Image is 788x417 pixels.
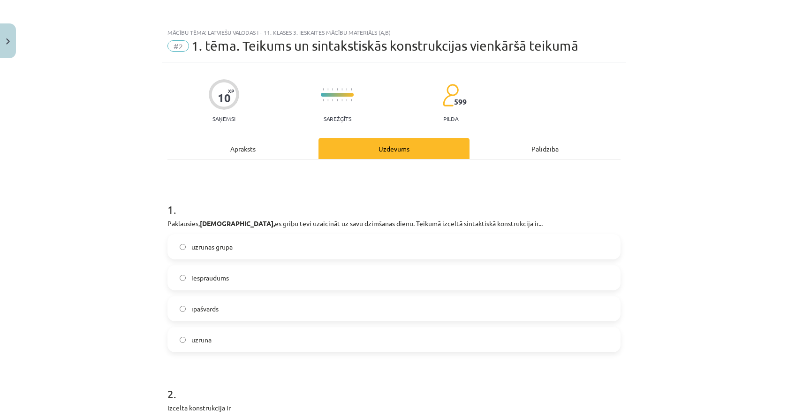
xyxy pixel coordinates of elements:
[180,337,186,343] input: uzruna
[324,115,351,122] p: Sarežģīts
[346,88,347,91] img: icon-short-line-57e1e144782c952c97e751825c79c345078a6d821885a25fce030b3d8c18986b.svg
[443,115,458,122] p: pilda
[470,138,621,159] div: Palīdzība
[332,88,333,91] img: icon-short-line-57e1e144782c952c97e751825c79c345078a6d821885a25fce030b3d8c18986b.svg
[180,306,186,312] input: īpašvārds
[351,99,352,101] img: icon-short-line-57e1e144782c952c97e751825c79c345078a6d821885a25fce030b3d8c18986b.svg
[167,219,621,228] p: Paklausies, es gribu tevi uzaicināt uz savu dzimšanas dienu. Teikumā izceltā sintaktiskā konstruk...
[209,115,239,122] p: Saņemsi
[318,138,470,159] div: Uzdevums
[337,99,338,101] img: icon-short-line-57e1e144782c952c97e751825c79c345078a6d821885a25fce030b3d8c18986b.svg
[346,99,347,101] img: icon-short-line-57e1e144782c952c97e751825c79c345078a6d821885a25fce030b3d8c18986b.svg
[191,273,229,283] span: iespraudums
[323,99,324,101] img: icon-short-line-57e1e144782c952c97e751825c79c345078a6d821885a25fce030b3d8c18986b.svg
[332,99,333,101] img: icon-short-line-57e1e144782c952c97e751825c79c345078a6d821885a25fce030b3d8c18986b.svg
[180,244,186,250] input: uzrunas grupa
[454,98,467,106] span: 599
[327,88,328,91] img: icon-short-line-57e1e144782c952c97e751825c79c345078a6d821885a25fce030b3d8c18986b.svg
[167,40,189,52] span: #2
[341,88,342,91] img: icon-short-line-57e1e144782c952c97e751825c79c345078a6d821885a25fce030b3d8c18986b.svg
[191,335,212,345] span: uzruna
[191,38,578,53] span: 1. tēma. Teikums un sintakstiskās konstrukcijas vienkāršā teikumā
[167,187,621,216] h1: 1 .
[351,88,352,91] img: icon-short-line-57e1e144782c952c97e751825c79c345078a6d821885a25fce030b3d8c18986b.svg
[200,219,275,227] strong: [DEMOGRAPHIC_DATA],
[6,38,10,45] img: icon-close-lesson-0947bae3869378f0d4975bcd49f059093ad1ed9edebbc8119c70593378902aed.svg
[228,88,234,93] span: XP
[167,371,621,400] h1: 2 .
[191,242,233,252] span: uzrunas grupa
[218,91,231,105] div: 10
[191,304,219,314] span: īpašvārds
[337,88,338,91] img: icon-short-line-57e1e144782c952c97e751825c79c345078a6d821885a25fce030b3d8c18986b.svg
[180,275,186,281] input: iespraudums
[323,88,324,91] img: icon-short-line-57e1e144782c952c97e751825c79c345078a6d821885a25fce030b3d8c18986b.svg
[167,29,621,36] div: Mācību tēma: Latviešu valodas i - 11. klases 3. ieskaites mācību materiāls (a,b)
[327,99,328,101] img: icon-short-line-57e1e144782c952c97e751825c79c345078a6d821885a25fce030b3d8c18986b.svg
[167,403,621,413] p: Izceltā konstrukcija ir
[341,99,342,101] img: icon-short-line-57e1e144782c952c97e751825c79c345078a6d821885a25fce030b3d8c18986b.svg
[442,83,459,107] img: students-c634bb4e5e11cddfef0936a35e636f08e4e9abd3cc4e673bd6f9a4125e45ecb1.svg
[167,138,318,159] div: Apraksts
